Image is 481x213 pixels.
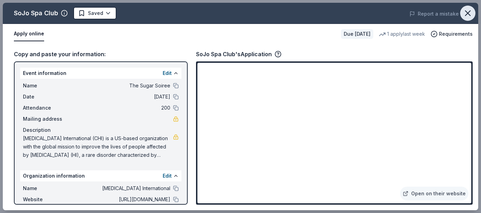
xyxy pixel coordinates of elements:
[431,30,473,38] button: Requirements
[23,93,70,101] span: Date
[23,195,70,204] span: Website
[163,69,172,77] button: Edit
[163,172,172,180] button: Edit
[14,50,188,59] div: Copy and paste your information:
[196,50,282,59] div: SoJo Spa Club's Application
[73,7,116,19] button: Saved
[341,29,373,39] div: Due [DATE]
[70,93,170,101] span: [DATE]
[23,126,179,134] div: Description
[88,9,103,17] span: Saved
[400,187,468,201] a: Open on their website
[70,195,170,204] span: [URL][DOMAIN_NAME]
[70,104,170,112] span: 200
[23,115,70,123] span: Mailing address
[23,184,70,193] span: Name
[70,82,170,90] span: The Sugar Soiree
[379,30,425,38] div: 1 apply last week
[20,170,181,181] div: Organization information
[439,30,473,38] span: Requirements
[14,27,44,41] button: Apply online
[23,104,70,112] span: Attendance
[23,134,173,159] span: [MEDICAL_DATA] International (CHI) is a US-based organization with the global mission to improve ...
[409,10,459,18] button: Report a mistake
[20,68,181,79] div: Event information
[14,8,58,19] div: SoJo Spa Club
[70,184,170,193] span: [MEDICAL_DATA] International
[23,82,70,90] span: Name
